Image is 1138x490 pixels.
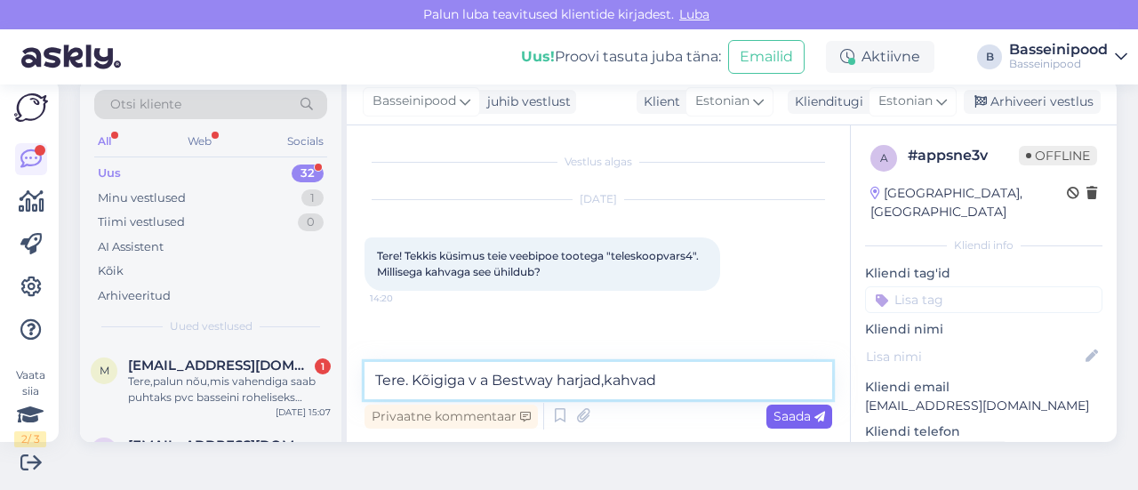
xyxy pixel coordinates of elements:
[365,154,832,170] div: Vestlus algas
[98,262,124,280] div: Kõik
[98,287,171,305] div: Arhiveeritud
[365,362,832,399] textarea: Tere. Kõigiga v a Bestway harjad,kahvad
[98,213,185,231] div: Tiimi vestlused
[908,145,1019,166] div: # appsne3v
[521,46,721,68] div: Proovi tasuta juba täna:
[878,92,933,111] span: Estonian
[315,358,331,374] div: 1
[365,405,538,429] div: Privaatne kommentaar
[365,191,832,207] div: [DATE]
[298,213,324,231] div: 0
[1009,43,1108,57] div: Basseinipood
[728,40,805,74] button: Emailid
[866,347,1082,366] input: Lisa nimi
[128,438,313,454] span: marekvaasa@gmail.com
[865,441,1008,465] div: Küsi telefoninumbrit
[964,90,1101,114] div: Arhiveeri vestlus
[788,92,863,111] div: Klienditugi
[674,6,715,22] span: Luba
[14,367,46,447] div: Vaata siia
[870,184,1067,221] div: [GEOGRAPHIC_DATA], [GEOGRAPHIC_DATA]
[292,165,324,182] div: 32
[880,151,888,165] span: a
[773,408,825,424] span: Saada
[377,249,701,278] span: Tere! Tekkis küsimus teie veebipoe tootega "teleskoopvars4". Millisega kahvaga see ühildub?
[276,406,331,419] div: [DATE] 15:07
[865,237,1102,253] div: Kliendi info
[865,320,1102,339] p: Kliendi nimi
[865,378,1102,397] p: Kliendi email
[170,318,252,334] span: Uued vestlused
[826,41,934,73] div: Aktiivne
[98,238,164,256] div: AI Assistent
[695,92,749,111] span: Estonian
[94,130,115,153] div: All
[128,357,313,374] span: merike.maasikas@gmaul.com
[110,95,181,114] span: Otsi kliente
[977,44,1002,69] div: B
[98,189,186,207] div: Minu vestlused
[1019,146,1097,165] span: Offline
[284,130,327,153] div: Socials
[865,397,1102,415] p: [EMAIL_ADDRESS][DOMAIN_NAME]
[865,286,1102,313] input: Lisa tag
[100,364,109,377] span: m
[865,264,1102,283] p: Kliendi tag'id
[98,165,121,182] div: Uus
[373,92,456,111] span: Basseinipood
[128,374,331,406] div: Tere,palun nõu,mis vahendiga saab puhtaks pvc basseini roheliseks tõmbunud põhja(suvelõpus jäi ho...
[14,93,48,122] img: Askly Logo
[480,92,571,111] div: juhib vestlust
[865,422,1102,441] p: Kliendi telefon
[1009,57,1108,71] div: Basseinipood
[184,130,215,153] div: Web
[1009,43,1127,71] a: BasseinipoodBasseinipood
[637,92,680,111] div: Klient
[370,292,437,305] span: 14:20
[14,431,46,447] div: 2 / 3
[301,189,324,207] div: 1
[521,48,555,65] b: Uus!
